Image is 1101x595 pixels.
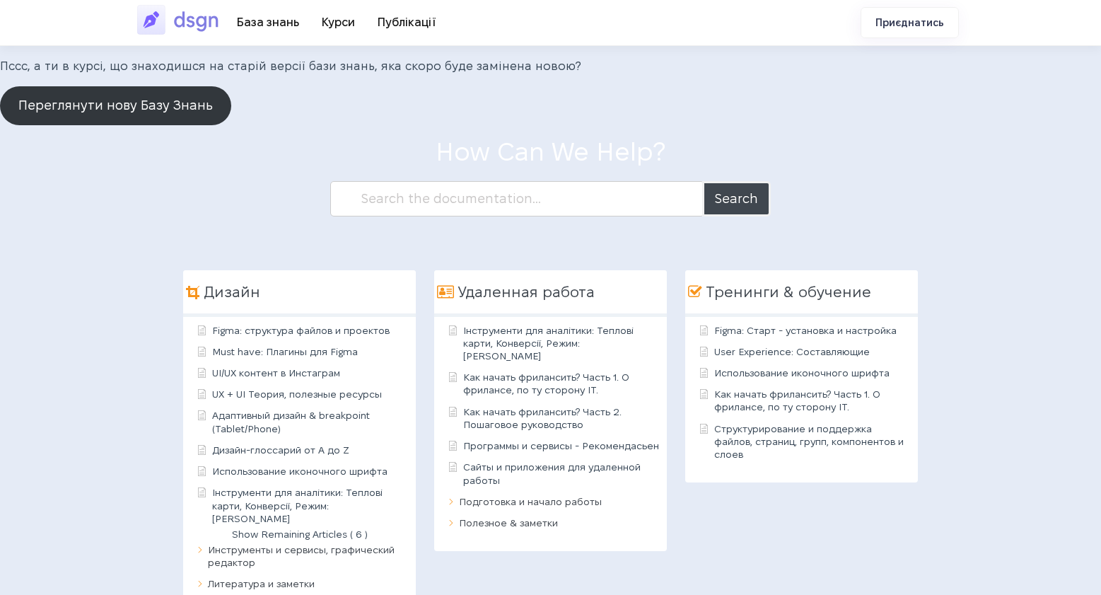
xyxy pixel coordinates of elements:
[232,528,368,540] span: Show Remaining Articles ( 6 )
[212,345,358,358] span: Must have: Плагины для Figma
[226,11,310,34] a: База знань
[212,324,390,337] span: Figma: структура файлов и проектов
[714,324,897,337] span: Figma: Старт - установка и настройка
[212,366,340,379] span: UI/UX контент в Инстаграм
[310,11,366,34] a: Курси
[463,324,660,363] span: Інструменти для аналітики: Теплові карти, Конверсії, Режим: [PERSON_NAME]
[706,284,871,299] h2: Тренинги & обучение
[861,7,959,39] a: Приєднатись
[463,461,660,486] span: Сайты и приложения для удаленной работы
[463,371,660,396] span: Как начать фрилансить? Часть 1. О фрилансе, по ту сторону IT.
[702,181,771,216] button: Search
[459,516,558,529] h3: Полезное & заметки
[212,444,349,456] span: Дизайн-глоссарий от A до Z
[208,577,315,590] h3: Литература и заметки
[212,486,409,525] span: Інструменти для аналітики: Теплові карти, Конверсії, Режим: [PERSON_NAME]
[330,181,704,216] input: Search the documentation...
[212,388,382,400] span: UX + UI Теория, полезные ресурсы
[714,388,911,413] span: Как начать фрилансить? Часть 1. О фрилансе, по ту сторону IT.
[204,284,260,299] h2: Дизайн
[459,495,602,508] h3: Подготовка и начало работы
[458,284,595,299] h2: Удаленная работа
[212,465,388,478] span: Использование иконочного шрифта
[714,366,890,379] span: Использование иконочного шрифта
[714,422,911,461] span: Структурирование и поддержка файлов, страниц, групп, компонентов и слоев
[212,409,409,434] span: Адаптивный дизайн & breakpoint (Tablet/Phone)
[463,439,659,452] span: Программы и сервисы - Рекомендасьен
[137,4,226,36] img: DSGN Освітньо-професійний простір для амбітних
[463,405,660,431] span: Как начать фрилансить? Часть 2. Пошаговое руководство
[208,543,409,569] h3: Инструменты и сервисы, графический редактор
[366,11,448,34] a: Публікації
[714,345,870,358] span: User Experience: Составляющие
[190,529,409,539] button: Show Remaining Articles ( 6 )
